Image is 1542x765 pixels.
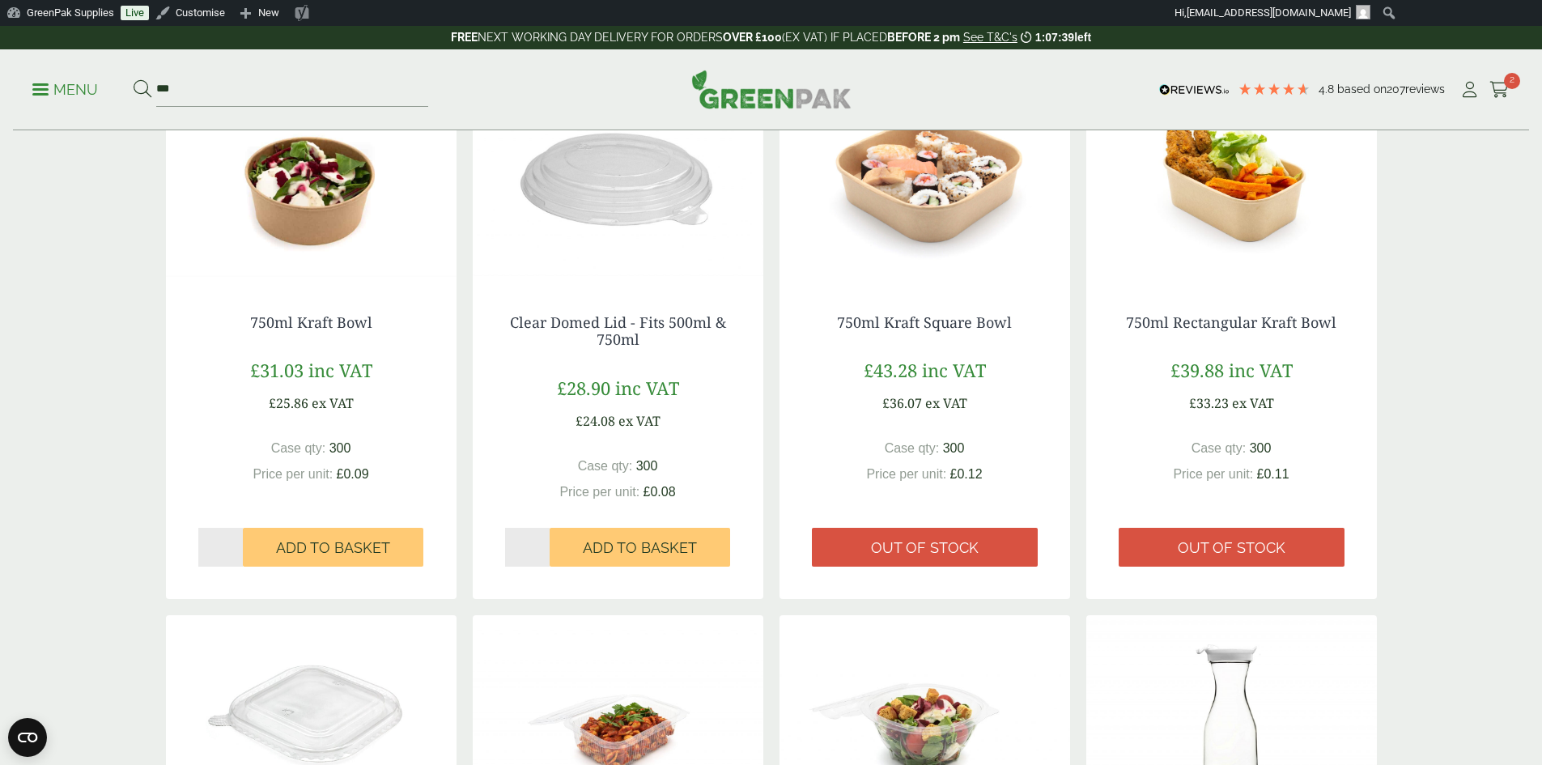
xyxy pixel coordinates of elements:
[276,539,390,557] span: Add to Basket
[576,412,615,430] span: £24.08
[1187,6,1351,19] span: [EMAIL_ADDRESS][DOMAIN_NAME]
[1459,82,1480,98] i: My Account
[250,312,372,332] a: 750ml Kraft Bowl
[271,441,326,455] span: Case qty:
[864,358,917,382] span: £43.28
[253,467,333,481] span: Price per unit:
[1159,84,1230,96] img: REVIEWS.io
[1074,31,1091,44] span: left
[723,31,782,44] strong: OVER £100
[337,467,369,481] span: £0.09
[1170,358,1224,382] span: £39.88
[1119,528,1344,567] a: Out of stock
[1337,83,1387,96] span: Based on
[329,441,351,455] span: 300
[166,79,457,282] img: Kraft Bowl 750ml with Goats Cheese Salad Open
[636,459,658,473] span: 300
[691,70,852,108] img: GreenPak Supplies
[1489,82,1510,98] i: Cart
[922,358,986,382] span: inc VAT
[1489,78,1510,102] a: 2
[837,312,1012,332] a: 750ml Kraft Square Bowl
[269,394,308,412] span: £25.86
[887,31,960,44] strong: BEFORE 2 pm
[1229,358,1293,382] span: inc VAT
[885,441,940,455] span: Case qty:
[451,31,478,44] strong: FREE
[1387,83,1405,96] span: 207
[950,467,983,481] span: £0.12
[615,376,679,400] span: inc VAT
[871,539,979,557] span: Out of stock
[866,467,946,481] span: Price per unit:
[963,31,1017,44] a: See T&C's
[1126,312,1336,332] a: 750ml Rectangular Kraft Bowl
[312,394,354,412] span: ex VAT
[779,79,1070,282] img: 2723008 750ml Square Kraft Bowl with Sushi Contents
[559,485,639,499] span: Price per unit:
[583,539,697,557] span: Add to Basket
[8,718,47,757] button: Open CMP widget
[32,80,98,96] a: Menu
[1086,79,1377,282] img: 750ml Rectangular Kraft Bowl with food contents
[644,485,676,499] span: £0.08
[550,528,730,567] button: Add to Basket
[578,459,633,473] span: Case qty:
[1257,467,1289,481] span: £0.11
[473,79,763,282] img: Clear Domed Lid - Fits 750ml-0
[1173,467,1253,481] span: Price per unit:
[1405,83,1445,96] span: reviews
[1238,82,1310,96] div: 4.79 Stars
[1189,394,1229,412] span: £33.23
[1504,73,1520,89] span: 2
[1035,31,1074,44] span: 1:07:39
[1319,83,1337,96] span: 4.8
[557,376,610,400] span: £28.90
[943,441,965,455] span: 300
[1232,394,1274,412] span: ex VAT
[243,528,423,567] button: Add to Basket
[1192,441,1247,455] span: Case qty:
[1178,539,1285,557] span: Out of stock
[308,358,372,382] span: inc VAT
[250,358,304,382] span: £31.03
[882,394,922,412] span: £36.07
[618,412,661,430] span: ex VAT
[121,6,149,20] a: Live
[812,528,1038,567] a: Out of stock
[32,80,98,100] p: Menu
[1250,441,1272,455] span: 300
[510,312,726,350] a: Clear Domed Lid - Fits 500ml & 750ml
[925,394,967,412] span: ex VAT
